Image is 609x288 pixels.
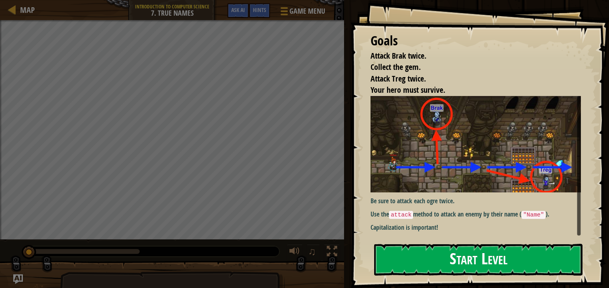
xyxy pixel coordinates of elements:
button: Ask AI [13,274,23,284]
div: Goals [371,32,581,50]
span: Attack Treg twice. [371,73,426,84]
span: Your hero must survive. [371,84,445,95]
a: Map [16,4,35,15]
button: ♫ [307,244,320,261]
button: Ask AI [227,3,249,18]
span: ♫ [308,245,316,257]
code: "Name" [521,211,546,219]
span: Map [20,4,35,15]
span: Game Menu [289,6,325,16]
span: Hints [253,6,266,14]
li: Your hero must survive. [361,84,579,96]
img: True names [371,96,581,192]
button: Start Level [374,244,583,276]
p: Capitalization is important! [371,223,581,232]
p: Use the method to attack an enemy by their name ( ). [371,210,581,219]
span: Attack Brak twice. [371,50,426,61]
li: Attack Treg twice. [361,73,579,85]
button: Adjust volume [287,244,303,261]
button: Game Menu [274,3,330,22]
li: Attack Brak twice. [361,50,579,62]
li: Collect the gem. [361,61,579,73]
p: Be sure to attack each ogre twice. [371,196,581,206]
span: Ask AI [231,6,245,14]
span: Collect the gem. [371,61,421,72]
button: Toggle fullscreen [324,244,340,261]
code: attack [389,211,413,219]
